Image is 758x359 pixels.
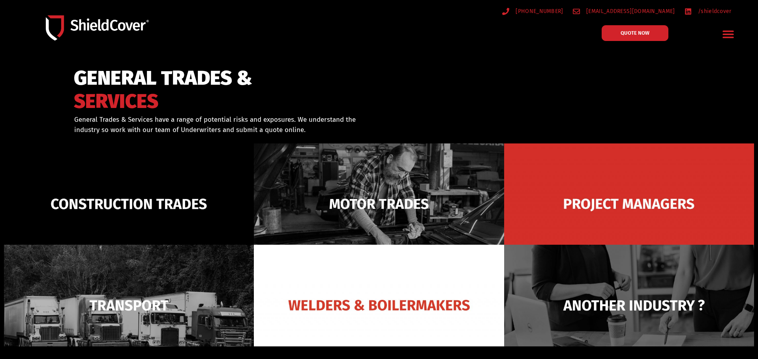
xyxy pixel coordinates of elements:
[573,6,675,16] a: [EMAIL_ADDRESS][DOMAIN_NAME]
[584,6,675,16] span: [EMAIL_ADDRESS][DOMAIN_NAME]
[514,6,563,16] span: [PHONE_NUMBER]
[502,6,563,16] a: [PHONE_NUMBER]
[74,115,369,135] p: General Trades & Services have a range of potential risks and exposures. We understand the indust...
[46,15,149,41] img: Shield-Cover-Underwriting-Australia-logo-full
[685,6,732,16] a: /shieldcover
[719,25,737,43] div: Menu Toggle
[696,6,732,16] span: /shieldcover
[602,25,668,41] a: QUOTE NOW
[74,70,252,86] span: GENERAL TRADES &
[621,30,649,35] span: QUOTE NOW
